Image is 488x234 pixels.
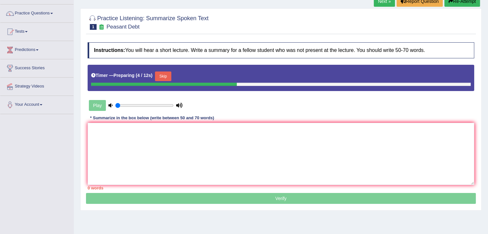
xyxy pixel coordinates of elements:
b: ) [151,73,153,78]
h2: Practice Listening: Summarize Spoken Text [88,14,209,30]
b: 4 / 12s [137,73,151,78]
b: Instructions: [94,47,125,53]
b: Preparing [114,73,134,78]
a: Strategy Videos [0,78,73,94]
span: 1 [90,24,97,30]
b: ( [136,73,137,78]
h4: You will hear a short lecture. Write a summary for a fellow student who was not present at the le... [88,42,474,58]
a: Success Stories [0,59,73,75]
a: Predictions [0,41,73,57]
a: Your Account [0,96,73,112]
a: Tests [0,23,73,39]
h5: Timer — [91,73,152,78]
div: 0 words [88,185,474,191]
button: Skip [155,71,171,81]
div: * Summarize in the box below (write between 50 and 70 words) [88,115,217,121]
small: Exam occurring question [98,24,105,30]
small: Peasant Debt [107,24,140,30]
a: Practice Questions [0,4,73,21]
